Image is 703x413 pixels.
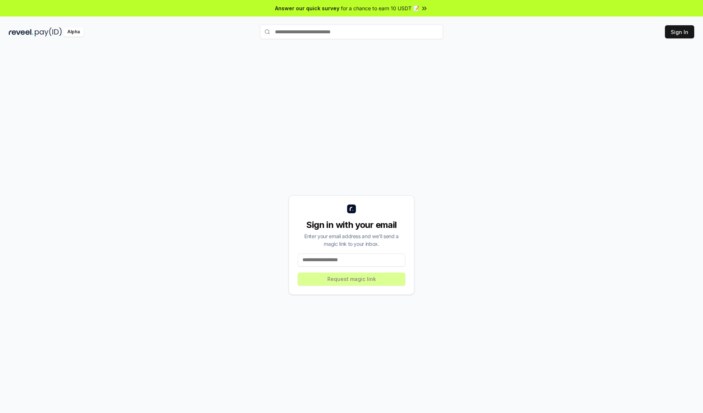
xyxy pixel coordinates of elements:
span: for a chance to earn 10 USDT 📝 [341,4,419,12]
img: pay_id [35,27,62,37]
span: Answer our quick survey [275,4,339,12]
div: Enter your email address and we’ll send a magic link to your inbox. [298,232,405,248]
button: Sign In [665,25,694,38]
div: Alpha [63,27,84,37]
div: Sign in with your email [298,219,405,231]
img: reveel_dark [9,27,33,37]
img: logo_small [347,204,356,213]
